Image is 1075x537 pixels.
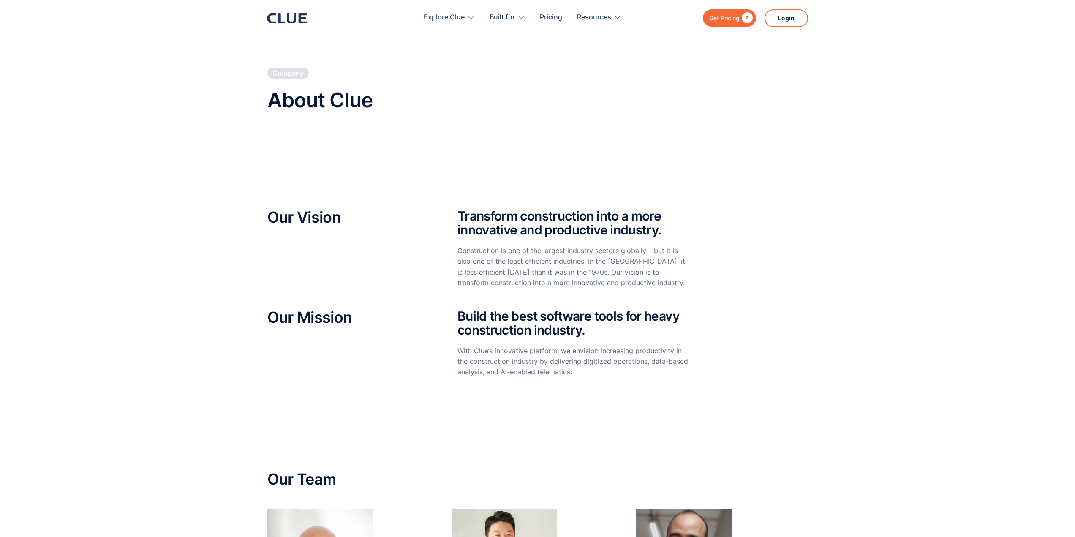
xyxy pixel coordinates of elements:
h2: Transform construction into a more innovative and productive industry. [457,209,689,237]
div: Built for [490,4,525,31]
a: Get Pricing [703,9,756,27]
h1: About Clue [267,89,373,112]
p: With Clue’s innovative platform, we envision increasing productivity in the construction industry... [457,346,689,378]
div: Built for [490,4,515,31]
div: Explore Clue [424,4,465,31]
p: Construction is one of the largest industry sectors globally – but it is also one of the least ef... [457,245,689,288]
div:  [740,13,753,23]
div: Get Pricing [709,13,740,23]
a: Login [765,9,808,27]
h2: Our Vision [267,209,432,226]
div: Resources [577,4,621,31]
h2: Build the best software tools for heavy construction industry. [457,309,689,337]
div: Company [272,68,304,78]
a: Pricing [540,4,562,31]
div: Resources [577,4,611,31]
h2: Our Team [267,471,808,488]
h2: Our Mission [267,309,432,326]
div: Explore Clue [424,4,475,31]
